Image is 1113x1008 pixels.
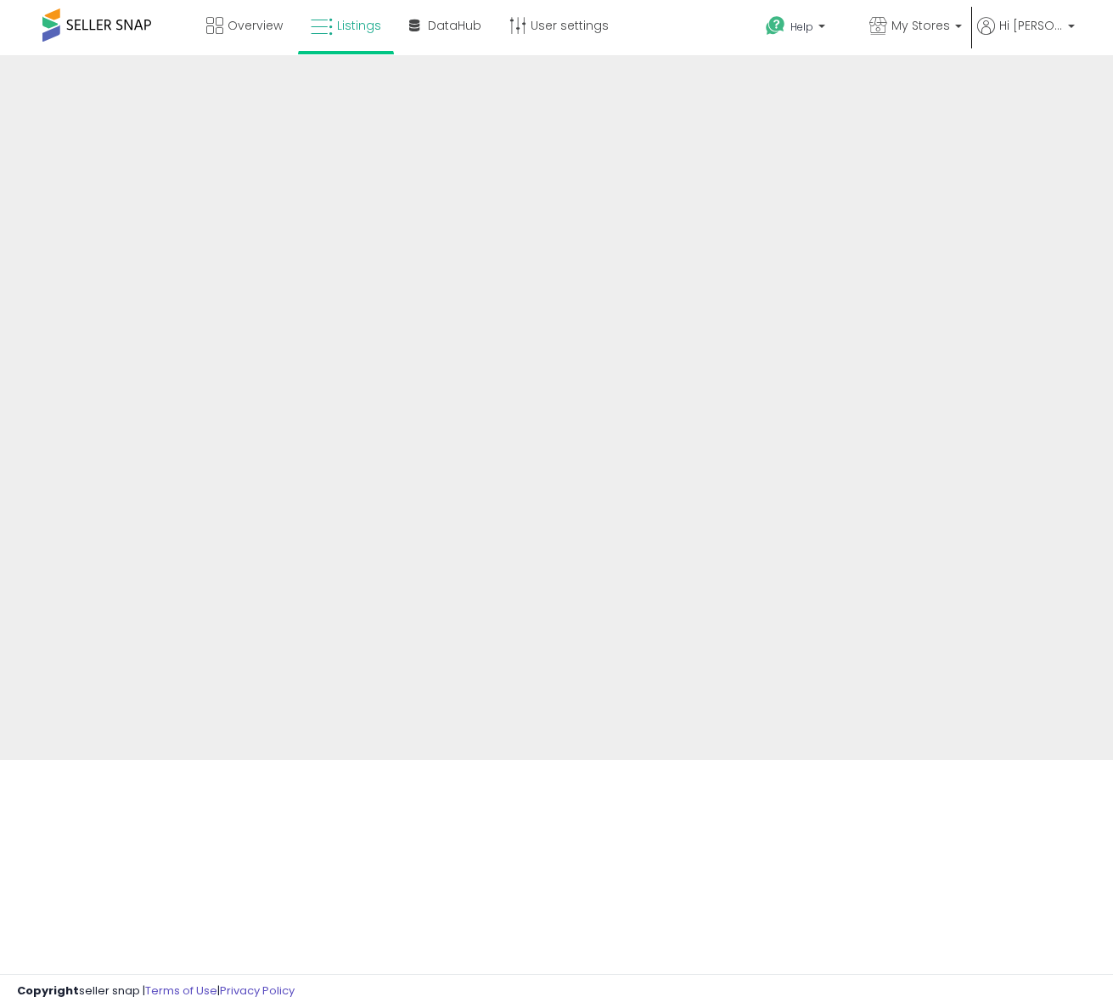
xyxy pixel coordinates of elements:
[790,20,813,34] span: Help
[999,17,1063,34] span: Hi [PERSON_NAME]
[977,17,1075,55] a: Hi [PERSON_NAME]
[765,15,786,37] i: Get Help
[428,17,481,34] span: DataHub
[228,17,283,34] span: Overview
[752,3,854,55] a: Help
[891,17,950,34] span: My Stores
[337,17,381,34] span: Listings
